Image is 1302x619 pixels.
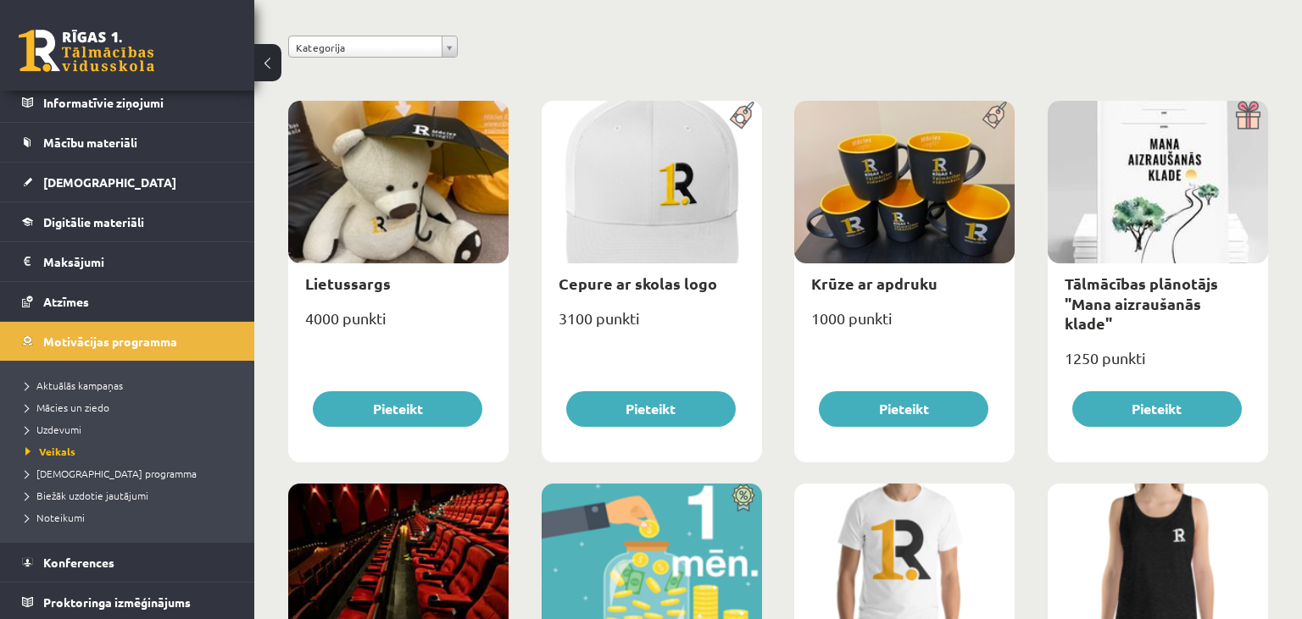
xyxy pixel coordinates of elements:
span: [DEMOGRAPHIC_DATA] programma [25,467,197,480]
span: Noteikumi [25,511,85,524]
img: Populāra prece [976,101,1015,130]
span: Uzdevumi [25,423,81,436]
span: Atzīmes [43,294,89,309]
span: Mācību materiāli [43,135,137,150]
span: Proktoringa izmēģinājums [43,594,191,610]
a: Digitālie materiāli [22,202,233,241]
a: Noteikumi [25,510,237,525]
span: Mācies un ziedo [25,401,109,414]
a: Motivācijas programma [22,322,233,361]
legend: Informatīvie ziņojumi [43,83,233,122]
button: Pieteikt [313,391,482,427]
a: Veikals [25,444,237,459]
span: [DEMOGRAPHIC_DATA] [43,174,176,190]
a: Informatīvie ziņojumi [22,83,233,122]
a: Lietussargs [305,274,391,293]
div: 1000 punkti [794,304,1015,346]
a: Cepure ar skolas logo [559,274,717,293]
span: Motivācijas programma [43,334,177,349]
a: Mācību materiāli [22,123,233,162]
a: Aktuālās kampaņas [25,378,237,393]
a: Krūze ar apdruku [811,274,938,293]
span: Veikals [25,445,75,458]
a: Tālmācības plānotājs "Mana aizraušanās klade" [1065,274,1218,333]
div: 4000 punkti [288,304,509,346]
button: Pieteikt [819,391,988,427]
a: Biežāk uzdotie jautājumi [25,488,237,503]
span: Konferences [43,555,114,570]
button: Pieteikt [566,391,736,427]
span: Kategorija [296,36,435,58]
button: Pieteikt [1072,391,1242,427]
div: 1250 punkti [1048,344,1268,386]
a: Mācies un ziedo [25,400,237,415]
a: Uzdevumi [25,422,237,437]
span: Aktuālās kampaņas [25,379,123,392]
a: Rīgas 1. Tālmācības vidusskola [19,30,154,72]
span: Digitālie materiāli [43,214,144,229]
img: Atlaide [724,484,762,512]
span: Biežāk uzdotie jautājumi [25,489,148,502]
div: 3100 punkti [542,304,762,346]
img: Dāvana ar pārsteigumu [1230,101,1268,130]
a: [DEMOGRAPHIC_DATA] programma [25,466,237,481]
a: Konferences [22,543,233,582]
legend: Maksājumi [43,242,233,281]
img: Populāra prece [724,101,762,130]
a: Kategorija [288,36,458,58]
a: [DEMOGRAPHIC_DATA] [22,163,233,202]
a: Atzīmes [22,282,233,321]
a: Maksājumi [22,242,233,281]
